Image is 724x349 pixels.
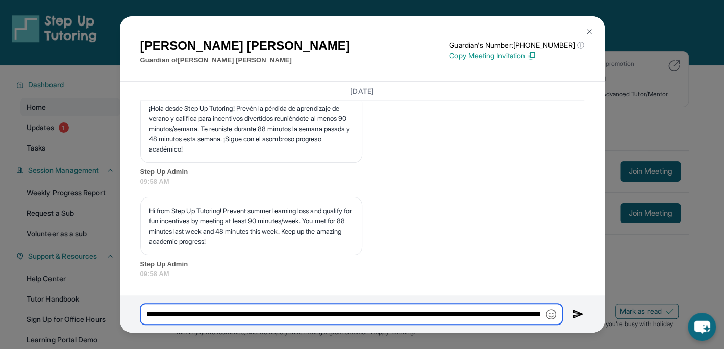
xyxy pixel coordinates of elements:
[149,206,354,246] p: Hi from Step Up Tutoring! Prevent summer learning loss and qualify for fun incentives by meeting ...
[140,269,584,279] span: 09:58 AM
[140,177,584,187] span: 09:58 AM
[449,51,584,61] p: Copy Meeting Invitation
[149,103,354,154] p: ¡Hola desde Step Up Tutoring! Prevén la pérdida de aprendizaje de verano y califica para incentiv...
[140,259,584,269] span: Step Up Admin
[585,28,593,36] img: Close Icon
[140,37,350,55] h1: [PERSON_NAME] [PERSON_NAME]
[449,40,584,51] p: Guardian's Number: [PHONE_NUMBER]
[140,86,584,96] h3: [DATE]
[688,313,716,341] button: chat-button
[527,51,536,60] img: Copy Icon
[577,40,584,51] span: ⓘ
[572,308,584,320] img: Send icon
[140,55,350,65] p: Guardian of [PERSON_NAME] [PERSON_NAME]
[546,309,556,319] img: Emoji
[140,167,584,177] span: Step Up Admin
